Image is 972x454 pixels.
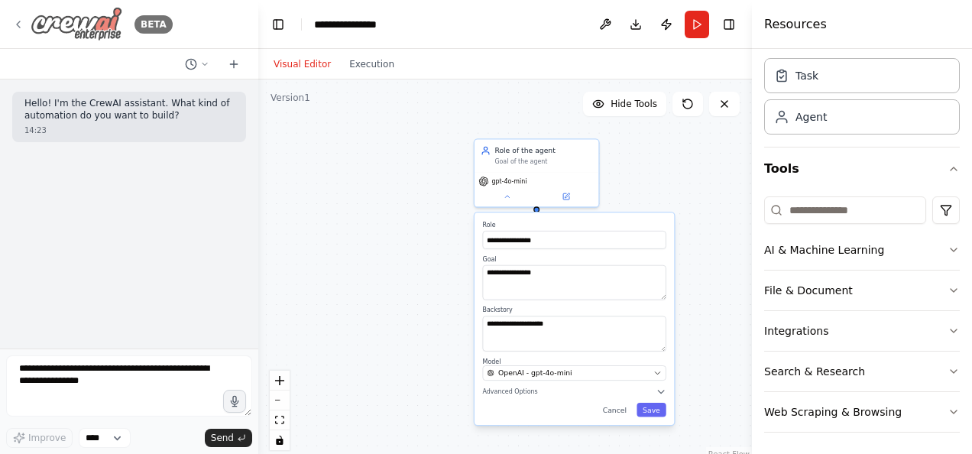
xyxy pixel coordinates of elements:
[483,365,666,381] button: OpenAI - gpt-4o-mini
[491,177,526,186] span: gpt-4o-mini
[24,125,234,136] div: 14:23
[270,410,290,430] button: fit view
[483,387,666,397] button: Advanced Options
[764,52,960,147] div: Crew
[764,392,960,432] button: Web Scraping & Browsing
[6,428,73,448] button: Improve
[764,148,960,190] button: Tools
[31,7,122,41] img: Logo
[222,55,246,73] button: Start a new chat
[795,109,827,125] div: Agent
[483,388,538,396] span: Advanced Options
[211,432,234,444] span: Send
[134,15,173,34] div: BETA
[314,17,390,32] nav: breadcrumb
[764,15,827,34] h4: Resources
[611,98,657,110] span: Hide Tools
[483,357,666,365] label: Model
[270,430,290,450] button: toggle interactivity
[270,371,290,391] button: zoom in
[795,68,818,83] div: Task
[498,368,572,378] span: OpenAI - gpt-4o-mini
[24,98,234,122] p: Hello! I'm the CrewAI assistant. What kind of automation do you want to build?
[483,221,666,229] label: Role
[583,92,666,116] button: Hide Tools
[637,403,666,417] button: Save
[271,92,310,104] div: Version 1
[179,55,215,73] button: Switch to previous chat
[267,14,289,35] button: Hide left sidebar
[483,255,666,264] label: Goal
[483,306,666,315] label: Backstory
[205,429,252,447] button: Send
[270,371,290,450] div: React Flow controls
[764,352,960,391] button: Search & Research
[494,146,592,156] div: Role of the agent
[270,391,290,410] button: zoom out
[264,55,340,73] button: Visual Editor
[340,55,403,73] button: Execution
[764,271,960,310] button: File & Document
[718,14,740,35] button: Hide right sidebar
[597,403,633,417] button: Cancel
[223,390,246,413] button: Click to speak your automation idea
[764,190,960,445] div: Tools
[494,157,592,166] div: Goal of the agent
[764,311,960,351] button: Integrations
[537,190,595,203] button: Open in side panel
[764,230,960,270] button: AI & Machine Learning
[28,432,66,444] span: Improve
